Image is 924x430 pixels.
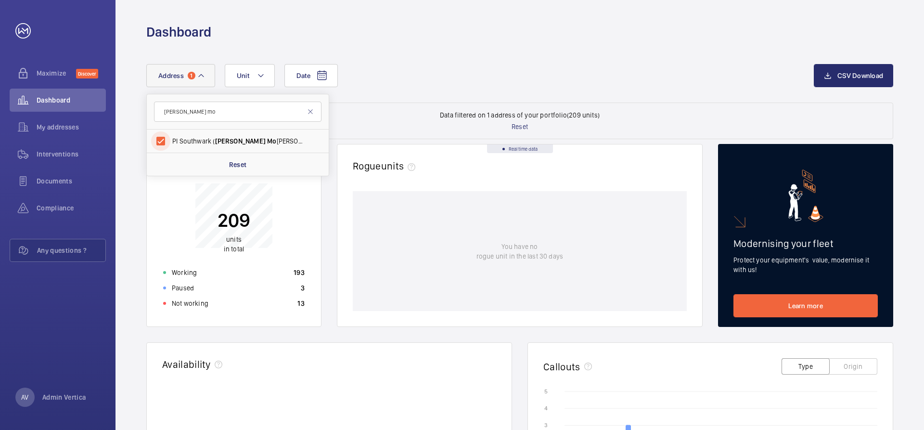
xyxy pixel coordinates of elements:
span: CSV Download [837,72,883,79]
h2: Modernising your fleet [733,237,878,249]
text: 4 [544,405,548,412]
h2: Rogue [353,160,419,172]
p: You have no rogue unit in the last 30 days [476,242,563,261]
span: Any questions ? [37,246,105,255]
p: Data filtered on 1 address of your portfolio (209 units) [440,110,600,120]
span: Date [296,72,310,79]
div: Real time data [487,144,553,153]
input: Search by address [154,102,321,122]
span: Documents [37,176,106,186]
button: CSV Download [814,64,893,87]
p: Protect your equipment's value, modernise it with us! [733,255,878,274]
p: in total [218,235,250,254]
text: 5 [544,388,548,395]
p: 193 [294,268,305,277]
span: [PERSON_NAME] [215,137,266,145]
span: units [226,235,242,243]
span: units [381,160,420,172]
img: marketing-card.svg [788,169,823,222]
p: Working [172,268,197,277]
h1: Dashboard [146,23,211,41]
p: 209 [218,208,250,232]
span: Discover [76,69,98,78]
button: Type [782,358,830,375]
p: AV [21,392,28,402]
span: Interventions [37,149,106,159]
a: Learn more [733,294,878,317]
p: Not working [172,299,208,308]
button: Address1 [146,64,215,87]
p: Paused [172,283,194,293]
p: Admin Vertica [42,392,86,402]
span: Compliance [37,203,106,213]
p: 13 [297,299,305,308]
button: Unit [225,64,275,87]
p: Reset [229,160,247,169]
button: Date [284,64,338,87]
span: Maximize [37,68,76,78]
button: Origin [829,358,877,375]
span: Dashboard [37,95,106,105]
span: Mo [267,137,276,145]
span: 1 [188,72,195,79]
span: PI Southwark ( [PERSON_NAME]) - [STREET_ADDRESS] [172,136,305,146]
span: My addresses [37,122,106,132]
span: Address [158,72,184,79]
p: 3 [301,283,305,293]
h2: Availability [162,358,211,370]
text: 3 [544,422,548,429]
h2: Callouts [543,361,580,373]
span: Unit [237,72,249,79]
p: Reset [512,122,528,131]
